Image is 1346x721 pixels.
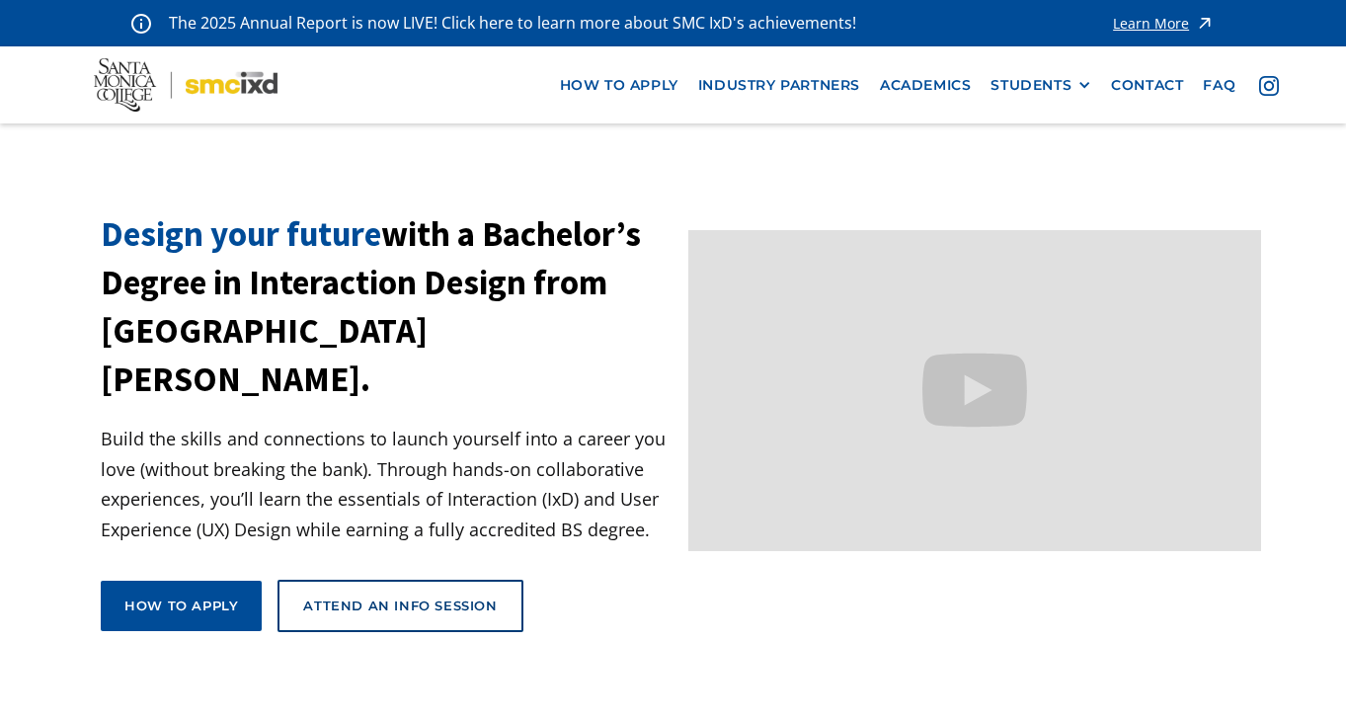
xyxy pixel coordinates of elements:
a: Attend an Info Session [277,580,522,631]
p: Build the skills and connections to launch yourself into a career you love (without breaking the ... [101,424,673,544]
a: how to apply [550,67,688,104]
a: contact [1101,67,1193,104]
a: How to apply [101,581,262,630]
h1: with a Bachelor’s Degree in Interaction Design from [GEOGRAPHIC_DATA][PERSON_NAME]. [101,210,673,404]
iframe: Design your future with a Bachelor's Degree in Interaction Design from Santa Monica College [688,230,1260,551]
p: The 2025 Annual Report is now LIVE! Click here to learn more about SMC IxD's achievements! [169,10,858,37]
img: icon - instagram [1259,76,1279,96]
img: icon - arrow - alert [1195,10,1215,37]
div: Learn More [1113,17,1189,31]
a: industry partners [688,67,870,104]
div: STUDENTS [990,77,1071,94]
span: Design your future [101,212,381,256]
div: STUDENTS [990,77,1091,94]
a: faq [1193,67,1245,104]
div: How to apply [124,597,238,614]
img: icon - information - alert [131,13,151,34]
a: Learn More [1113,10,1215,37]
div: Attend an Info Session [303,597,497,614]
a: Academics [870,67,981,104]
img: Santa Monica College - SMC IxD logo [94,58,277,113]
